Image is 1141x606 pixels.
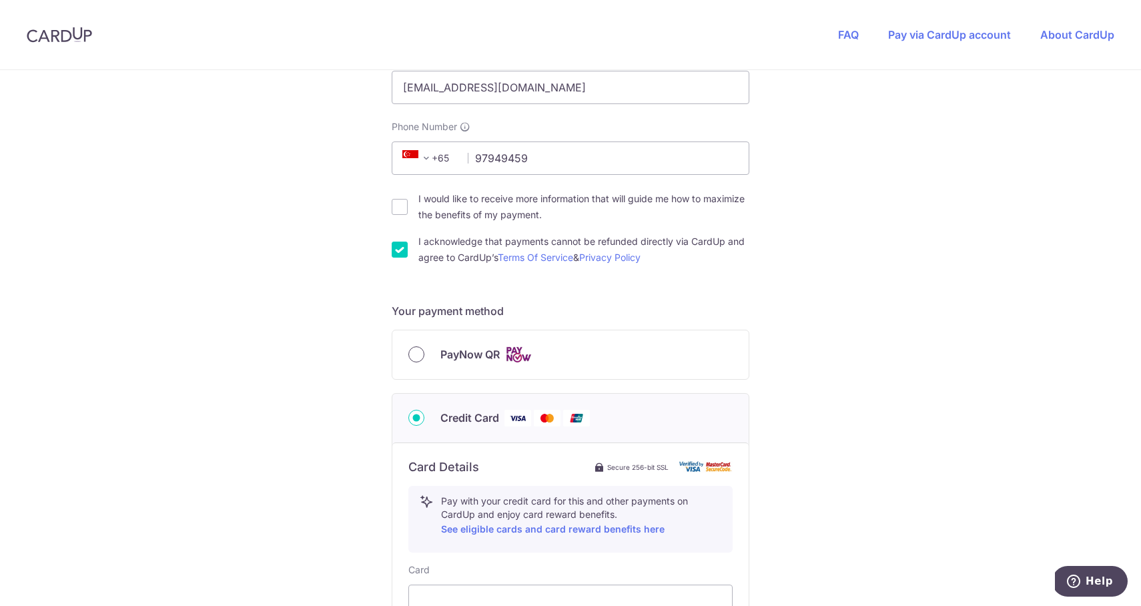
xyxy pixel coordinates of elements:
img: card secure [679,461,733,473]
span: Phone Number [392,120,457,133]
label: I acknowledge that payments cannot be refunded directly via CardUp and agree to CardUp’s & [418,234,749,266]
img: CardUp [27,27,92,43]
img: Cards logo [505,346,532,363]
span: +65 [402,150,434,166]
span: PayNow QR [440,346,500,362]
a: See eligible cards and card reward benefits here [441,523,665,535]
a: Pay via CardUp account [888,28,1011,41]
label: Card [408,563,430,577]
input: Email address [392,71,749,104]
a: Terms Of Service [498,252,573,263]
div: Credit Card Visa Mastercard Union Pay [408,410,733,426]
span: Credit Card [440,410,499,426]
p: Pay with your credit card for this and other payments on CardUp and enjoy card reward benefits. [441,495,721,537]
a: About CardUp [1040,28,1114,41]
span: +65 [398,150,458,166]
iframe: Opens a widget where you can find more information [1055,566,1128,599]
img: Visa [504,410,531,426]
a: FAQ [838,28,859,41]
a: Privacy Policy [579,252,641,263]
img: Mastercard [534,410,560,426]
h6: Card Details [408,459,479,475]
span: Secure 256-bit SSL [607,462,669,473]
div: PayNow QR Cards logo [408,346,733,363]
h5: Your payment method [392,303,749,319]
img: Union Pay [563,410,590,426]
label: I would like to receive more information that will guide me how to maximize the benefits of my pa... [418,191,749,223]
